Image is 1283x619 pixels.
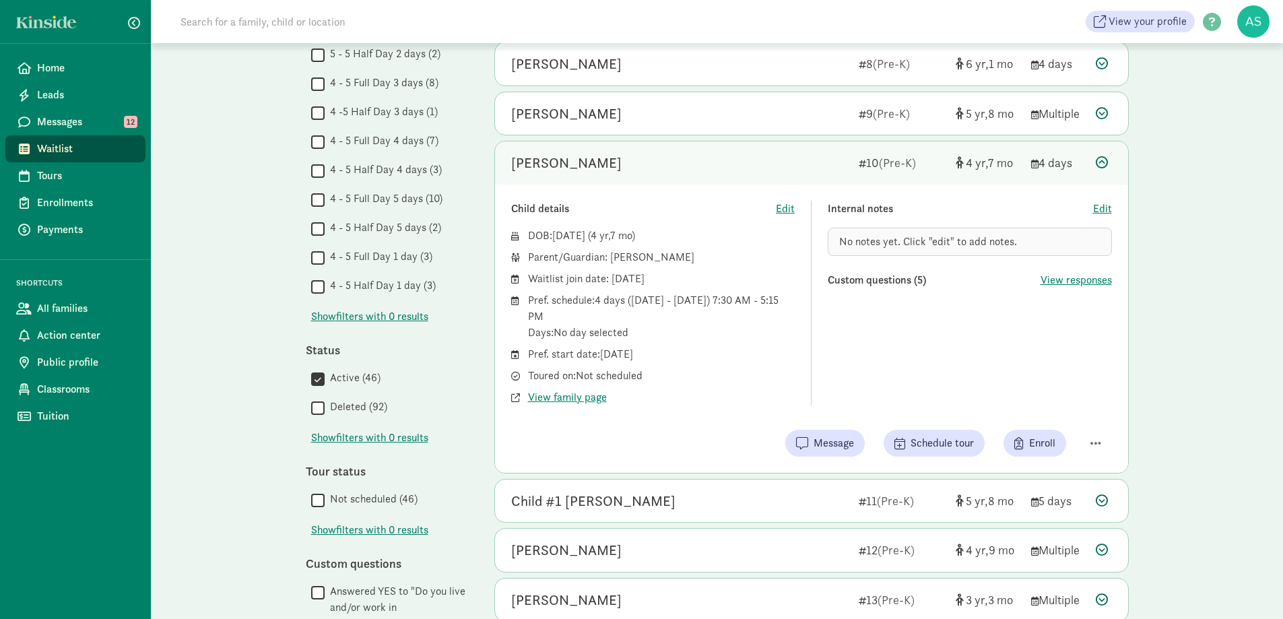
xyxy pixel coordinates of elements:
[528,271,795,287] div: Waitlist join date: [DATE]
[311,430,428,446] span: Show filters with 0 results
[528,249,795,265] div: Parent/Guardian: [PERSON_NAME]
[511,201,777,217] div: Child details
[828,201,1093,217] div: Internal notes
[814,435,854,451] span: Message
[5,403,145,430] a: Tuition
[325,46,440,62] label: 5 - 5 Half Day 2 days (2)
[1031,541,1085,559] div: Multiple
[37,300,135,317] span: All families
[1031,154,1085,172] div: 4 days
[124,116,137,128] span: 12
[828,272,1041,288] div: Custom questions (5)
[966,56,989,71] span: 6
[956,492,1020,510] div: [object Object]
[956,55,1020,73] div: [object Object]
[1031,55,1085,73] div: 4 days
[988,155,1013,170] span: 7
[966,592,988,608] span: 3
[859,55,945,73] div: 8
[528,368,795,384] div: Toured on: Not scheduled
[511,103,622,125] div: Aleksa Mickovic
[5,322,145,349] a: Action center
[879,155,916,170] span: (Pre-K)
[325,399,387,415] label: Deleted (92)
[37,408,135,424] span: Tuition
[966,155,988,170] span: 4
[552,228,585,242] span: [DATE]
[37,87,135,103] span: Leads
[37,327,135,344] span: Action center
[878,592,915,608] span: (Pre-K)
[989,542,1014,558] span: 9
[956,104,1020,123] div: [object Object]
[5,135,145,162] a: Waitlist
[5,108,145,135] a: Messages 12
[37,114,135,130] span: Messages
[911,435,974,451] span: Schedule tour
[877,493,914,509] span: (Pre-K)
[785,430,865,457] button: Message
[311,308,428,325] button: Showfilters with 0 results
[325,370,381,386] label: Active (46)
[988,592,1013,608] span: 3
[1004,430,1066,457] button: Enroll
[325,491,418,507] label: Not scheduled (46)
[37,222,135,238] span: Payments
[511,152,622,174] div: Wyatte Arsenault
[5,376,145,403] a: Classrooms
[37,195,135,211] span: Enrollments
[5,216,145,243] a: Payments
[528,346,795,362] div: Pref. start date: [DATE]
[5,189,145,216] a: Enrollments
[956,591,1020,609] div: [object Object]
[5,349,145,376] a: Public profile
[5,295,145,322] a: All families
[859,104,945,123] div: 9
[325,220,441,236] label: 4 - 5 Half Day 5 days (2)
[878,542,915,558] span: (Pre-K)
[5,162,145,189] a: Tours
[1216,554,1283,619] iframe: Chat Widget
[859,591,945,609] div: 13
[1031,492,1085,510] div: 5 days
[956,541,1020,559] div: [object Object]
[511,540,622,561] div: Alivia Tostado
[859,492,945,510] div: 11
[311,522,428,538] span: Show filters with 0 results
[311,522,428,538] button: Showfilters with 0 results
[325,278,436,294] label: 4 - 5 Half Day 1 day (3)
[5,55,145,82] a: Home
[37,381,135,397] span: Classrooms
[989,56,1013,71] span: 1
[325,162,442,178] label: 4 - 5 Half Day 4 days (3)
[873,56,910,71] span: (Pre-K)
[1031,591,1085,609] div: Multiple
[528,228,795,244] div: DOB: ( )
[325,104,438,120] label: 4 -5 Half Day 3 days (1)
[1041,272,1112,288] button: View responses
[956,154,1020,172] div: [object Object]
[528,389,607,405] button: View family page
[311,430,428,446] button: Showfilters with 0 results
[776,201,795,217] button: Edit
[884,430,985,457] button: Schedule tour
[610,228,632,242] span: 7
[873,106,910,121] span: (Pre-K)
[988,493,1014,509] span: 8
[966,493,988,509] span: 5
[325,75,438,91] label: 4 - 5 Full Day 3 days (8)
[1093,201,1112,217] button: Edit
[306,341,467,359] div: Status
[591,228,610,242] span: 4
[1086,11,1195,32] a: View your profile
[325,133,438,149] label: 4 - 5 Full Day 4 days (7)
[966,542,989,558] span: 4
[37,141,135,157] span: Waitlist
[306,554,467,573] div: Custom questions
[1029,435,1055,451] span: Enroll
[37,60,135,76] span: Home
